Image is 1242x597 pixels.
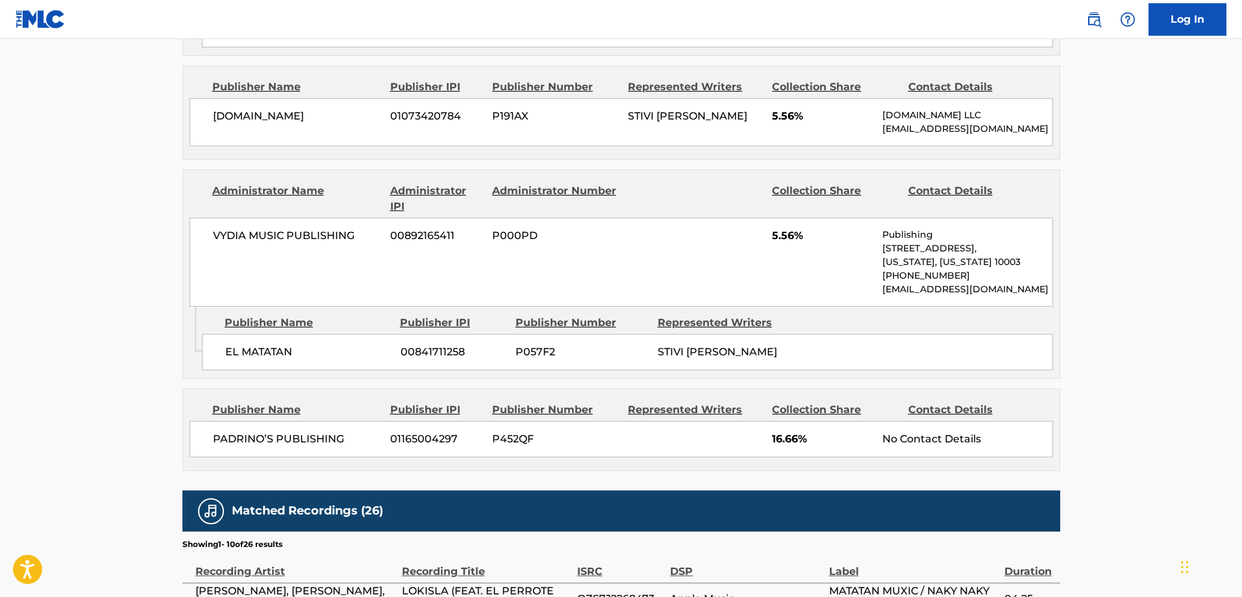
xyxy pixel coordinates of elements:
[492,108,618,124] span: P191AX
[1181,548,1189,587] div: Drag
[225,315,390,331] div: Publisher Name
[670,550,822,579] div: DSP
[402,550,571,579] div: Recording Title
[772,183,898,214] div: Collection Share
[882,431,1052,447] div: No Contact Details
[232,503,383,518] h5: Matched Recordings (26)
[212,79,380,95] div: Publisher Name
[515,344,648,360] span: P057F2
[882,122,1052,136] p: [EMAIL_ADDRESS][DOMAIN_NAME]
[658,346,777,358] span: STIVI [PERSON_NAME]
[213,228,381,244] span: VYDIA MUSIC PUBLISHING
[908,79,1034,95] div: Contact Details
[390,431,482,447] span: 01165004297
[492,228,618,244] span: P000PD
[658,315,790,331] div: Represented Writers
[401,344,506,360] span: 00841711258
[628,110,747,122] span: STIVI [PERSON_NAME]
[1149,3,1226,36] a: Log In
[390,79,482,95] div: Publisher IPI
[1120,12,1136,27] img: help
[1177,535,1242,597] iframe: Chat Widget
[195,550,395,579] div: Recording Artist
[772,402,898,418] div: Collection Share
[203,503,219,519] img: Matched Recordings
[628,79,762,95] div: Represented Writers
[400,315,506,331] div: Publisher IPI
[772,79,898,95] div: Collection Share
[213,431,381,447] span: PADRINO’S PUBLISHING
[515,315,648,331] div: Publisher Number
[390,402,482,418] div: Publisher IPI
[908,402,1034,418] div: Contact Details
[212,183,380,214] div: Administrator Name
[882,255,1052,269] p: [US_STATE], [US_STATE] 10003
[390,183,482,214] div: Administrator IPI
[882,242,1052,255] p: [STREET_ADDRESS],
[390,228,482,244] span: 00892165411
[492,183,618,214] div: Administrator Number
[882,108,1052,122] p: [DOMAIN_NAME] LLC
[577,550,664,579] div: ISRC
[882,269,1052,283] p: [PHONE_NUMBER]
[213,108,381,124] span: [DOMAIN_NAME]
[182,539,282,550] p: Showing 1 - 10 of 26 results
[908,183,1034,214] div: Contact Details
[212,402,380,418] div: Publisher Name
[882,283,1052,296] p: [EMAIL_ADDRESS][DOMAIN_NAME]
[492,402,618,418] div: Publisher Number
[492,79,618,95] div: Publisher Number
[16,10,66,29] img: MLC Logo
[1081,6,1107,32] a: Public Search
[1004,550,1054,579] div: Duration
[225,344,391,360] span: EL MATATAN
[772,108,873,124] span: 5.56%
[772,431,873,447] span: 16.66%
[772,228,873,244] span: 5.56%
[492,431,618,447] span: P452QF
[829,550,998,579] div: Label
[1115,6,1141,32] div: Help
[1086,12,1102,27] img: search
[628,402,762,418] div: Represented Writers
[882,228,1052,242] p: Publishing
[390,108,482,124] span: 01073420784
